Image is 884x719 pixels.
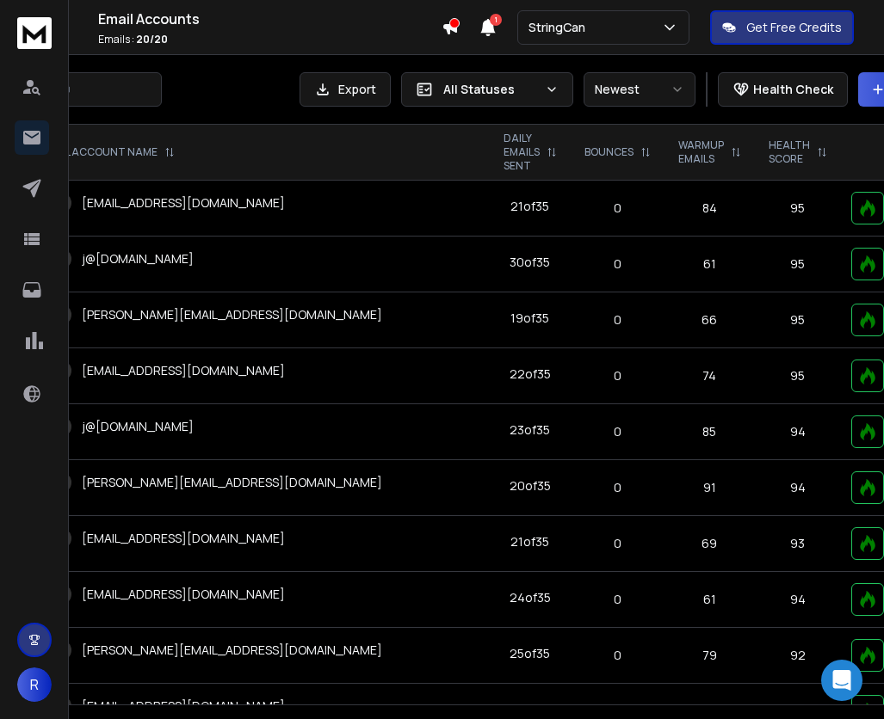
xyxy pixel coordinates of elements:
span: 20 / 20 [136,32,168,46]
h1: Email Accounts [98,9,442,29]
div: 20 of 35 [510,477,551,495]
p: StringCan [529,19,592,36]
p: 0 [581,479,654,496]
div: 19 of 35 [510,310,549,327]
p: [EMAIL_ADDRESS][DOMAIN_NAME] [82,697,285,715]
div: 22 of 35 [510,366,551,383]
span: 1 [490,14,502,26]
button: Export [300,72,391,107]
td: 66 [665,292,755,348]
p: 0 [581,311,654,329]
div: 21 of 35 [510,198,549,215]
td: 61 [665,237,755,292]
td: 92 [755,628,841,684]
td: 95 [755,348,841,404]
p: WARMUP EMAILS [678,138,724,166]
p: [EMAIL_ADDRESS][DOMAIN_NAME] [82,530,285,547]
td: 95 [755,181,841,237]
button: Health Check [718,72,848,107]
p: [EMAIL_ADDRESS][DOMAIN_NAME] [82,586,285,603]
button: R [17,667,52,702]
td: 93 [755,516,841,572]
td: 85 [665,404,755,460]
div: 25 of 35 [510,645,550,662]
td: 79 [665,628,755,684]
p: 0 [581,647,654,664]
p: j@[DOMAIN_NAME] [82,250,194,267]
p: BOUNCES [584,145,634,159]
p: All Statuses [443,81,538,98]
p: 0 [581,423,654,440]
td: 69 [665,516,755,572]
p: [EMAIL_ADDRESS][DOMAIN_NAME] [82,362,285,379]
td: 95 [755,237,841,292]
td: 61 [665,572,755,628]
p: DAILY EMAILS SENT [504,132,540,173]
td: 94 [755,572,841,628]
p: 0 [581,200,654,217]
p: 0 [581,367,654,384]
td: 84 [665,181,755,237]
button: Get Free Credits [710,10,854,45]
td: 94 [755,460,841,516]
td: 74 [665,348,755,404]
td: 91 [665,460,755,516]
p: [PERSON_NAME][EMAIL_ADDRESS][DOMAIN_NAME] [82,642,382,659]
p: [PERSON_NAME][EMAIL_ADDRESS][DOMAIN_NAME] [82,306,382,323]
button: Newest [584,72,695,107]
td: 95 [755,292,841,348]
div: 30 of 35 [510,254,550,271]
p: Health Check [753,81,833,98]
p: 0 [581,255,654,273]
p: [EMAIL_ADDRESS][DOMAIN_NAME] [82,194,285,212]
img: logo [17,17,52,49]
p: [PERSON_NAME][EMAIL_ADDRESS][DOMAIN_NAME] [82,474,382,491]
div: 23 of 35 [510,421,550,439]
div: 21 of 35 [510,701,549,718]
div: 24 of 35 [510,589,551,606]
div: EMAIL ACCOUNT NAME [40,145,175,159]
p: HEALTH SCORE [769,138,810,166]
td: 94 [755,404,841,460]
div: Open Intercom Messenger [821,660,862,701]
p: Emails : [98,33,442,46]
p: 0 [581,535,654,552]
p: 0 [581,591,654,608]
p: j@[DOMAIN_NAME] [82,418,194,435]
div: 21 of 35 [510,533,549,550]
p: Get Free Credits [746,19,842,36]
